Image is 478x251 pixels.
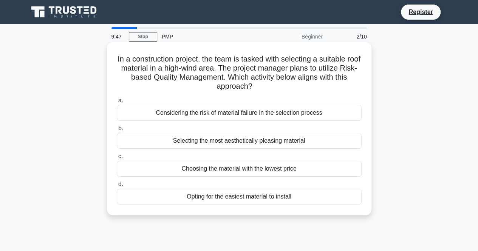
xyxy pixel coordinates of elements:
[261,29,327,44] div: Beginner
[117,161,362,177] div: Choosing the material with the lowest price
[107,29,129,44] div: 9:47
[118,125,123,131] span: b.
[118,153,123,159] span: c.
[117,105,362,121] div: Considering the risk of material failure in the selection process
[117,133,362,149] div: Selecting the most aesthetically pleasing material
[118,97,123,103] span: a.
[157,29,261,44] div: PMP
[117,189,362,205] div: Opting for the easiest material to install
[327,29,371,44] div: 2/10
[404,7,437,17] a: Register
[129,32,157,42] a: Stop
[116,54,362,91] h5: In a construction project, the team is tasked with selecting a suitable roof material in a high-w...
[118,181,123,187] span: d.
